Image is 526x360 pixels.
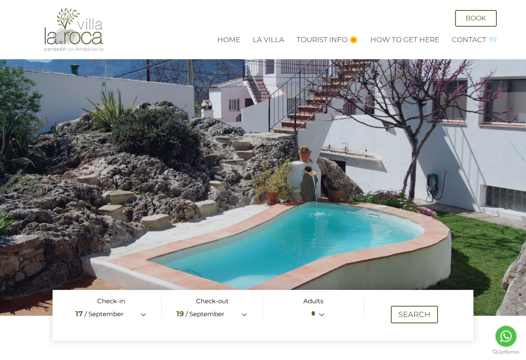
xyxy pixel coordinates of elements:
[493,350,519,354] a: Go to GetButton.io website
[253,35,284,44] a: La Villa
[398,311,430,318] div: Search
[370,35,439,44] a: How to get here
[455,10,497,27] a: Book
[43,8,105,52] img: Villa La Roca - A fusion of modern and classical Andalucian architecture
[297,35,358,44] a: Tourist Info 🌞
[217,35,240,44] a: Home
[452,35,497,44] a: Contact 📨
[391,306,438,323] button: Search
[496,326,516,347] a: Go to whatsapp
